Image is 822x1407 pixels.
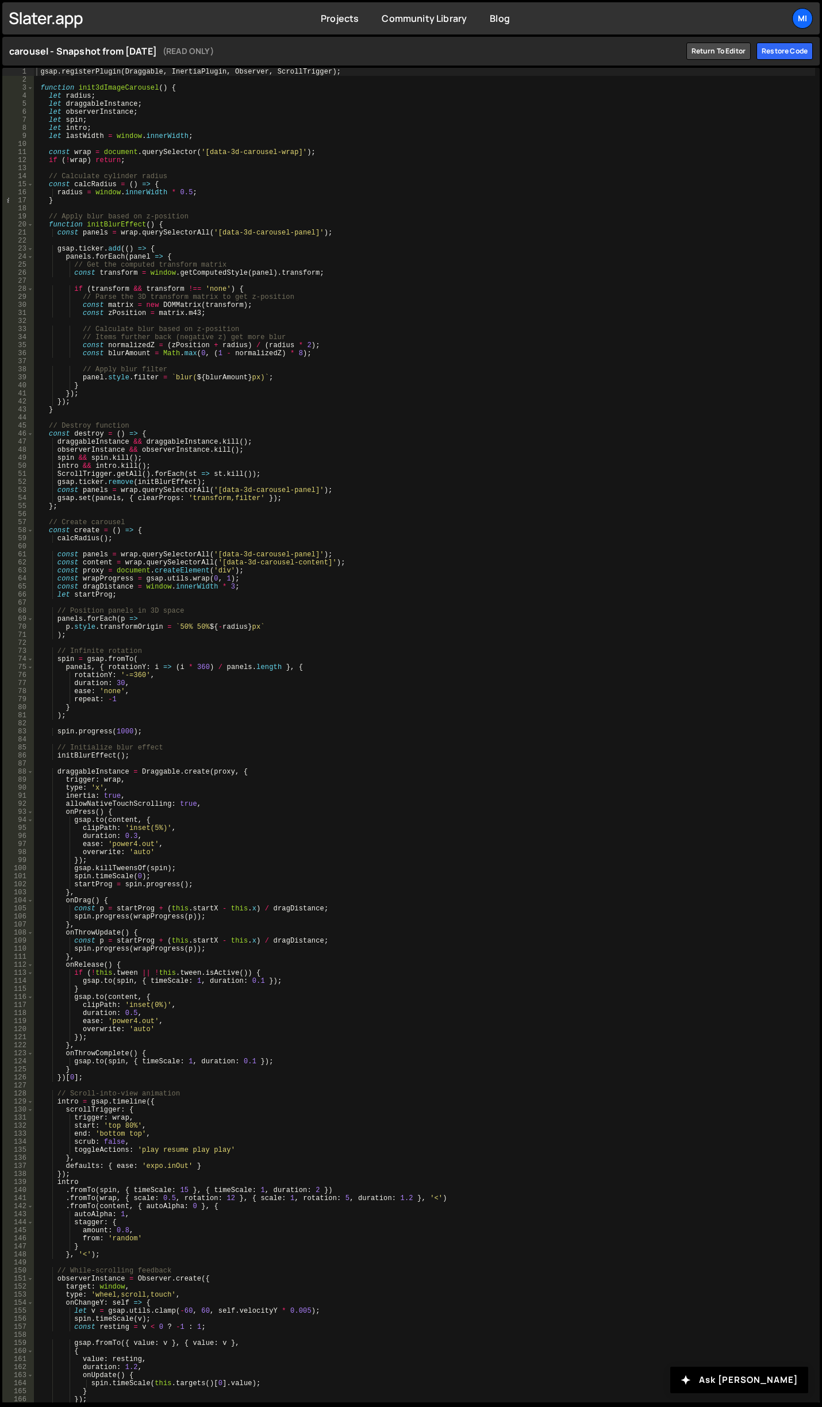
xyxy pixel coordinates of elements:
[2,309,34,317] div: 31
[2,703,34,712] div: 80
[2,953,34,961] div: 111
[2,607,34,615] div: 68
[2,768,34,776] div: 88
[2,897,34,905] div: 104
[2,824,34,832] div: 95
[2,76,34,84] div: 2
[2,663,34,671] div: 75
[2,1331,34,1339] div: 158
[2,848,34,856] div: 98
[2,583,34,591] div: 65
[2,140,34,148] div: 10
[2,486,34,494] div: 53
[2,526,34,535] div: 58
[2,1138,34,1146] div: 134
[2,245,34,253] div: 23
[2,277,34,285] div: 27
[2,229,34,237] div: 21
[2,720,34,728] div: 82
[2,993,34,1001] div: 116
[2,961,34,969] div: 112
[2,462,34,470] div: 50
[2,116,34,124] div: 7
[2,478,34,486] div: 52
[2,1275,34,1283] div: 151
[2,470,34,478] div: 51
[2,293,34,301] div: 29
[2,518,34,526] div: 57
[2,357,34,366] div: 37
[163,44,214,58] small: (READ ONLY)
[2,864,34,872] div: 100
[2,285,34,293] div: 28
[2,1218,34,1227] div: 144
[2,1082,34,1090] div: 127
[2,808,34,816] div: 93
[2,1235,34,1243] div: 146
[2,438,34,446] div: 47
[2,575,34,583] div: 64
[2,1371,34,1379] div: 163
[2,494,34,502] div: 54
[2,406,34,414] div: 43
[2,301,34,309] div: 30
[2,881,34,889] div: 102
[2,84,34,92] div: 3
[2,752,34,760] div: 86
[2,446,34,454] div: 48
[2,929,34,937] div: 108
[2,205,34,213] div: 18
[2,816,34,824] div: 94
[2,535,34,543] div: 59
[2,1154,34,1162] div: 136
[2,792,34,800] div: 91
[2,784,34,792] div: 90
[2,631,34,639] div: 71
[2,1291,34,1299] div: 153
[490,12,510,25] a: Blog
[2,913,34,921] div: 106
[2,832,34,840] div: 96
[2,1130,34,1138] div: 133
[2,1041,34,1050] div: 122
[2,382,34,390] div: 40
[2,776,34,784] div: 89
[2,840,34,848] div: 97
[2,985,34,993] div: 115
[2,969,34,977] div: 113
[2,1033,34,1041] div: 121
[2,1267,34,1275] div: 150
[2,1162,34,1170] div: 137
[2,261,34,269] div: 25
[2,132,34,140] div: 9
[2,1186,34,1194] div: 140
[2,1058,34,1066] div: 124
[2,454,34,462] div: 49
[2,1170,34,1178] div: 138
[2,1066,34,1074] div: 125
[2,156,34,164] div: 12
[2,736,34,744] div: 84
[2,1307,34,1315] div: 155
[2,599,34,607] div: 67
[2,1283,34,1291] div: 152
[2,712,34,720] div: 81
[2,1363,34,1371] div: 162
[2,1202,34,1210] div: 142
[2,760,34,768] div: 87
[2,189,34,197] div: 16
[2,502,34,510] div: 55
[2,398,34,406] div: 42
[2,124,34,132] div: 8
[2,253,34,261] div: 24
[2,414,34,422] div: 44
[792,8,813,29] a: Mi
[2,639,34,647] div: 72
[2,1001,34,1009] div: 117
[2,172,34,180] div: 14
[670,1367,808,1393] button: Ask [PERSON_NAME]
[2,1339,34,1347] div: 159
[2,148,34,156] div: 11
[2,221,34,229] div: 20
